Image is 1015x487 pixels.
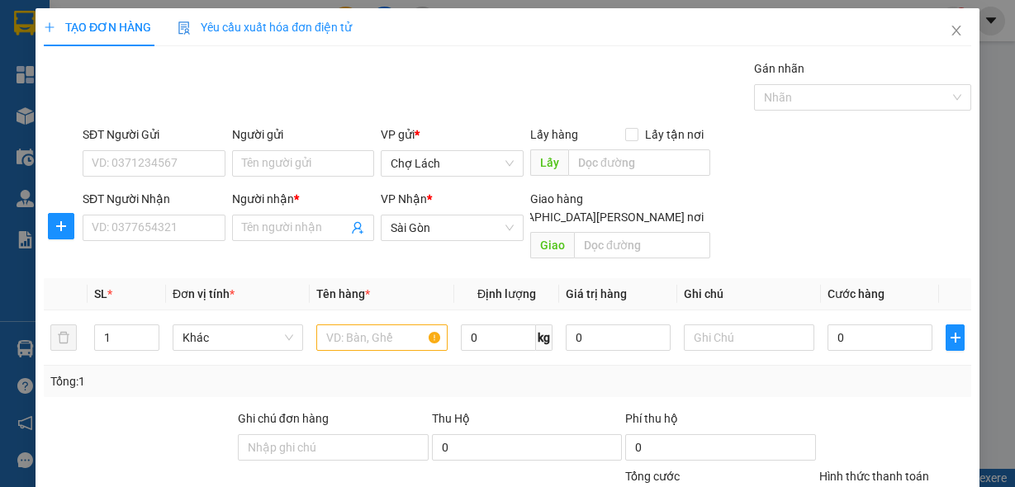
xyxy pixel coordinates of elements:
[44,21,151,34] span: TẠO ĐƠN HÀNG
[574,232,710,258] input: Dọc đường
[477,287,536,300] span: Định lượng
[819,470,929,483] label: Hình thức thanh toán
[566,324,671,351] input: 0
[625,470,680,483] span: Tổng cước
[83,190,225,208] div: SĐT Người Nhận
[316,324,448,351] input: VD: Bàn, Ghế
[625,409,816,434] div: Phí thu hộ
[178,21,352,34] span: Yêu cầu xuất hóa đơn điện tử
[232,125,375,144] div: Người gửi
[381,125,524,144] div: VP gửi
[351,221,364,234] span: user-add
[432,412,470,425] span: Thu Hộ
[684,324,815,351] input: Ghi Chú
[478,208,710,226] span: [GEOGRAPHIC_DATA][PERSON_NAME] nơi
[950,24,963,37] span: close
[381,192,427,206] span: VP Nhận
[946,324,965,351] button: plus
[49,220,74,233] span: plus
[536,324,553,351] span: kg
[50,324,77,351] button: delete
[178,21,191,35] img: icon
[933,8,979,54] button: Close
[238,434,429,461] input: Ghi chú đơn hàng
[638,125,710,144] span: Lấy tận nơi
[83,125,225,144] div: SĐT Người Gửi
[173,287,235,300] span: Đơn vị tính
[50,372,393,390] div: Tổng: 1
[566,287,627,300] span: Giá trị hàng
[568,149,710,176] input: Dọc đường
[391,151,514,176] span: Chợ Lách
[530,149,568,176] span: Lấy
[48,213,74,239] button: plus
[316,287,370,300] span: Tên hàng
[44,21,55,33] span: plus
[754,62,804,75] label: Gán nhãn
[94,287,107,300] span: SL
[828,287,885,300] span: Cước hàng
[238,412,329,425] label: Ghi chú đơn hàng
[391,215,514,240] span: Sài Gòn
[183,325,294,350] span: Khác
[530,232,574,258] span: Giao
[530,128,578,141] span: Lấy hàng
[946,331,964,344] span: plus
[677,278,822,310] th: Ghi chú
[232,190,375,208] div: Người nhận
[530,192,583,206] span: Giao hàng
